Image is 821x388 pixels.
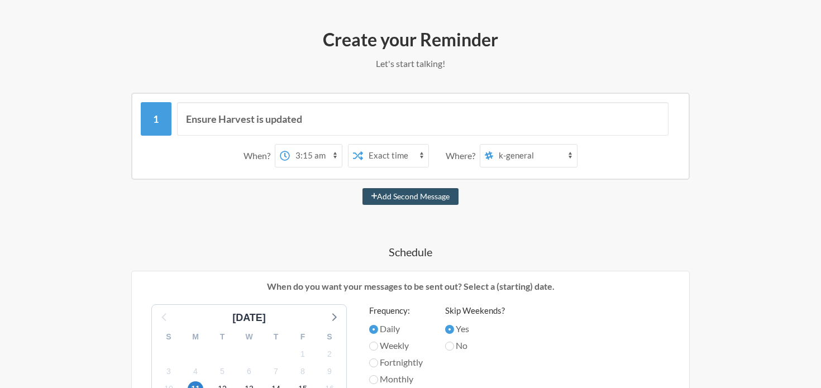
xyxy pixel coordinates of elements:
[228,310,270,325] div: [DATE]
[289,328,316,346] div: F
[241,363,257,379] span: Saturday, September 6, 2025
[209,328,236,346] div: T
[295,346,311,362] span: Monday, September 1, 2025
[188,363,203,379] span: Thursday, September 4, 2025
[87,28,734,51] h2: Create your Reminder
[87,57,734,70] p: Let's start talking!
[316,328,343,346] div: S
[295,363,311,379] span: Monday, September 8, 2025
[236,328,262,346] div: W
[244,144,275,167] div: When?
[445,322,505,336] label: Yes
[445,339,505,352] label: No
[140,280,681,293] p: When do you want your messages to be sent out? Select a (starting) date.
[155,328,182,346] div: S
[322,346,337,362] span: Tuesday, September 2, 2025
[369,375,378,384] input: Monthly
[369,339,423,352] label: Weekly
[322,363,337,379] span: Tuesday, September 9, 2025
[87,244,734,260] h4: Schedule
[369,342,378,351] input: Weekly
[369,325,378,334] input: Daily
[369,304,423,317] label: Frequency:
[268,363,284,379] span: Sunday, September 7, 2025
[445,304,505,317] label: Skip Weekends?
[262,328,289,346] div: T
[446,144,480,167] div: Where?
[369,322,423,336] label: Daily
[445,325,454,334] input: Yes
[362,188,459,205] button: Add Second Message
[177,102,669,136] input: Message
[369,372,423,386] label: Monthly
[369,356,423,369] label: Fortnightly
[182,328,209,346] div: M
[214,363,230,379] span: Friday, September 5, 2025
[445,342,454,351] input: No
[369,358,378,367] input: Fortnightly
[161,363,176,379] span: Wednesday, September 3, 2025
